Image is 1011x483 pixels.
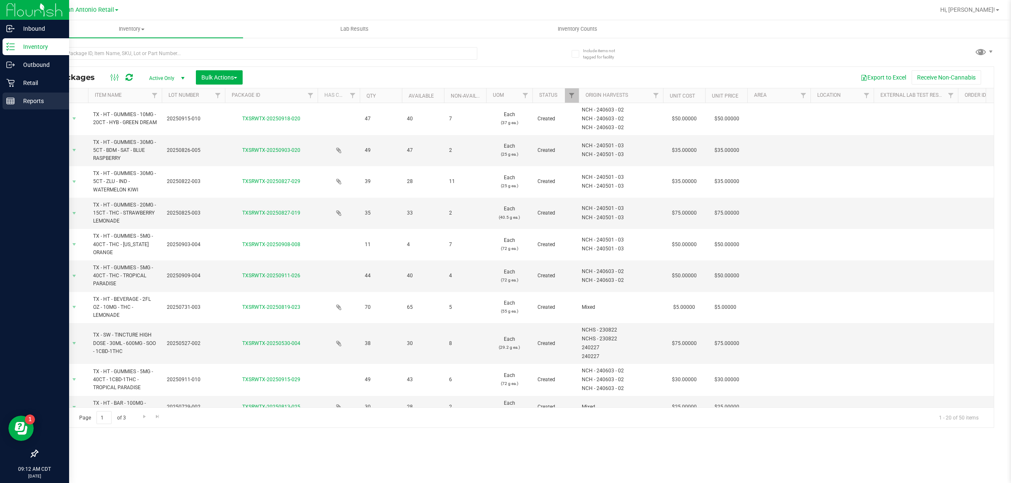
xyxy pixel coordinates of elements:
[491,299,527,315] span: Each
[449,376,481,384] span: 6
[649,88,663,103] a: Filter
[491,335,527,351] span: Each
[329,25,380,33] span: Lab Results
[152,411,164,422] a: Go to the last page
[710,175,744,188] span: $35.00000
[710,113,744,125] span: $50.00000
[538,303,574,311] span: Created
[20,25,243,33] span: Inventory
[15,60,65,70] p: Outbound
[6,42,15,51] inline-svg: Inventory
[242,304,300,310] a: TXSRWTX-20250819-023
[242,241,300,247] a: TXSRWTX-20250908-008
[491,268,527,284] span: Each
[69,239,80,250] span: select
[304,88,318,103] a: Filter
[663,364,705,396] td: $30.00000
[538,146,574,154] span: Created
[407,146,439,154] span: 47
[8,416,34,441] iframe: Resource center
[582,335,661,343] div: Value 2: NCHS - 230822
[138,411,150,422] a: Go to the next page
[96,411,112,424] input: 1
[449,115,481,123] span: 7
[242,273,300,279] a: TXSRWTX-20250911-026
[519,88,532,103] a: Filter
[582,353,661,361] div: Value 4: 240227
[710,401,744,413] span: $25.00000
[539,92,557,98] a: Status
[148,88,162,103] a: Filter
[365,115,397,123] span: 47
[491,111,527,127] span: Each
[93,170,157,194] span: TX - HT - GUMMIES - 30MG - 5CT - ZLU - IND - WATERMELON KIWI
[242,178,300,184] a: TXSRWTX-20250827-029
[211,88,225,103] a: Filter
[663,229,705,260] td: $50.00000
[407,178,439,186] span: 28
[409,93,434,99] a: Available
[491,276,527,284] p: (72 g ea.)
[663,103,705,135] td: $50.00000
[449,340,481,348] span: 8
[582,385,661,393] div: Value 3: NCH - 240603 - 02
[583,48,625,60] span: Include items not tagged for facility
[582,124,661,132] div: Value 3: NCH - 240603 - 02
[449,209,481,217] span: 2
[855,70,912,85] button: Export to Excel
[538,115,574,123] span: Created
[491,174,527,190] span: Each
[366,93,376,99] a: Qty
[167,272,220,280] span: 20250909-004
[365,241,397,249] span: 11
[582,236,661,244] div: Value 1: NCH - 240501 - 03
[69,176,80,188] span: select
[242,340,300,346] a: TXSRWTX-20250530-004
[232,92,260,98] a: Package ID
[663,166,705,198] td: $35.00000
[20,20,243,38] a: Inventory
[69,374,80,385] span: select
[663,135,705,167] td: $35.00000
[932,411,985,424] span: 1 - 20 of 50 items
[817,92,841,98] a: Location
[167,303,220,311] span: 20250731-003
[93,399,157,415] span: TX - HT - BAR - 100MG - THC - DARK CHOCOLATE
[196,70,243,85] button: Bulk Actions
[93,331,157,356] span: TX - SW - TINCTURE HIGH DOSE - 30ML - 600MG - SOO - 1CBD-1THC
[15,96,65,106] p: Reports
[491,244,527,252] p: (72 g ea.)
[538,272,574,280] span: Created
[365,146,397,154] span: 49
[491,205,527,221] span: Each
[710,337,744,350] span: $75.00000
[365,376,397,384] span: 49
[754,92,767,98] a: Area
[167,146,220,154] span: 20250826-005
[15,24,65,34] p: Inbound
[582,245,661,253] div: Value 2: NCH - 240501 - 03
[449,241,481,249] span: 7
[582,268,661,276] div: Value 1: NCH - 240603 - 02
[797,88,810,103] a: Filter
[491,119,527,127] p: (37 g ea.)
[4,473,65,479] p: [DATE]
[167,340,220,348] span: 20250527-002
[538,241,574,249] span: Created
[491,236,527,252] span: Each
[365,340,397,348] span: 38
[167,241,220,249] span: 20250903-004
[491,150,527,158] p: (25 g ea.)
[565,88,579,103] a: Filter
[407,376,439,384] span: 43
[582,367,661,375] div: Value 1: NCH - 240603 - 02
[944,88,958,103] a: Filter
[242,210,300,216] a: TXSRWTX-20250827-019
[93,201,157,226] span: TX - HT - GUMMIES - 20MG - 15CT - THC - STRAWBERRY LEMONADE
[582,106,661,114] div: Value 1: NCH - 240603 - 02
[44,73,103,82] span: All Packages
[449,178,481,186] span: 11
[318,88,360,103] th: Has COA
[491,142,527,158] span: Each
